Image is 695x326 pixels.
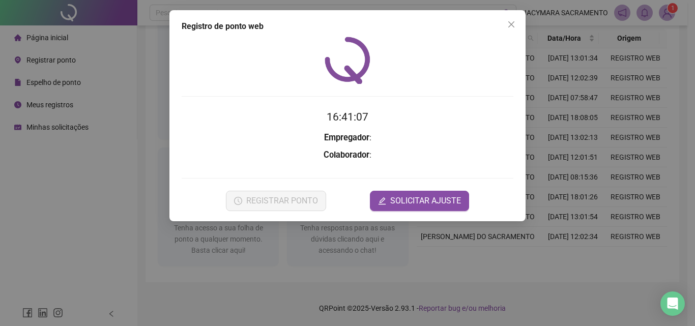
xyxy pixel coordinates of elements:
[182,20,513,33] div: Registro de ponto web
[324,150,369,160] strong: Colaborador
[325,37,370,84] img: QRPoint
[378,197,386,205] span: edit
[390,195,461,207] span: SOLICITAR AJUSTE
[503,16,519,33] button: Close
[327,111,368,123] time: 16:41:07
[507,20,515,28] span: close
[226,191,326,211] button: REGISTRAR PONTO
[660,291,685,316] div: Open Intercom Messenger
[182,131,513,144] h3: :
[324,133,369,142] strong: Empregador
[370,191,469,211] button: editSOLICITAR AJUSTE
[182,149,513,162] h3: :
